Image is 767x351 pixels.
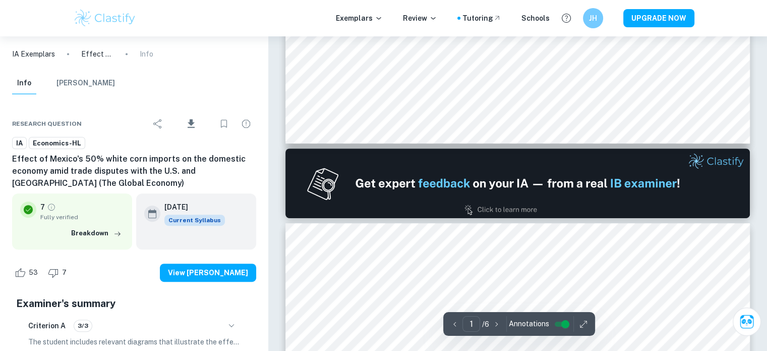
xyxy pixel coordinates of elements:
[558,10,575,27] button: Help and Feedback
[164,215,225,226] span: Current Syllabus
[148,114,168,134] div: Share
[40,213,124,222] span: Fully verified
[285,148,750,218] img: Ad
[12,265,43,281] div: Like
[28,320,66,331] h6: Criterion A
[140,48,153,60] p: Info
[336,13,383,24] p: Exemplars
[509,319,549,329] span: Annotations
[623,9,694,27] button: UPGRADE NOW
[28,336,240,347] p: The student includes relevant diagrams that illustrate the effects of the 50% tariff on white cor...
[164,215,225,226] div: This exemplar is based on the current syllabus. Feel free to refer to it for inspiration/ideas wh...
[12,48,55,60] a: IA Exemplars
[56,268,72,278] span: 7
[45,265,72,281] div: Dislike
[236,114,256,134] div: Report issue
[12,72,36,94] button: Info
[73,8,137,28] img: Clastify logo
[214,114,234,134] div: Bookmark
[160,264,256,282] button: View [PERSON_NAME]
[12,153,256,189] h6: Effect of Mexico's 50% white corn imports on the domestic economy amid trade disputes with the U....
[56,72,115,94] button: [PERSON_NAME]
[29,138,85,148] span: Economics-HL
[170,111,212,137] div: Download
[12,119,82,128] span: Research question
[16,296,252,311] h5: Examiner's summary
[587,13,599,24] h6: JH
[69,226,124,241] button: Breakdown
[403,13,437,24] p: Review
[482,319,489,330] p: / 6
[462,13,501,24] a: Tutoring
[23,268,43,278] span: 53
[13,138,26,148] span: IA
[583,8,603,28] button: JH
[521,13,550,24] a: Schools
[164,202,217,213] h6: [DATE]
[81,48,113,60] p: Effect of Mexico's 50% white corn imports on the domestic economy amid trade disputes with the U....
[47,203,56,212] a: Grade fully verified
[40,202,45,213] p: 7
[733,308,761,336] button: Ask Clai
[74,321,92,330] span: 3/3
[12,137,27,149] a: IA
[29,137,85,149] a: Economics-HL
